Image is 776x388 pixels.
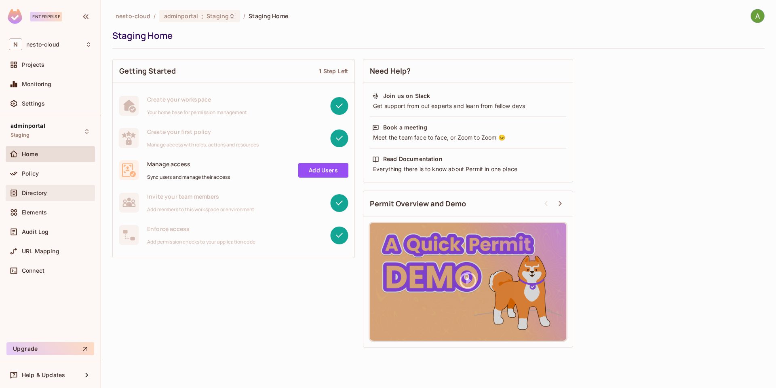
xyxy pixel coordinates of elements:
[22,267,44,274] span: Connect
[11,123,45,129] span: adminportal
[372,165,564,173] div: Everything there is to know about Permit in one place
[249,12,288,20] span: Staging Home
[147,225,255,233] span: Enforce access
[22,248,59,254] span: URL Mapping
[22,151,38,157] span: Home
[22,61,44,68] span: Projects
[22,100,45,107] span: Settings
[298,163,348,178] a: Add Users
[147,128,259,136] span: Create your first policy
[147,95,247,103] span: Create your workspace
[116,12,150,20] span: the active workspace
[22,229,48,235] span: Audit Log
[11,132,30,138] span: Staging
[751,9,764,23] img: Alain Bouchard
[154,12,156,20] li: /
[147,109,247,116] span: Your home base for permission management
[26,41,59,48] span: Workspace: nesto-cloud
[207,12,229,20] span: Staging
[370,66,411,76] span: Need Help?
[8,9,22,24] img: SReyMgAAAABJRU5ErkJggg==
[383,92,430,100] div: Join us on Slack
[201,13,204,19] span: :
[319,67,348,75] div: 1 Step Left
[22,170,39,177] span: Policy
[147,142,259,148] span: Manage access with roles, actions and resources
[383,123,427,131] div: Book a meeting
[147,160,230,168] span: Manage access
[164,12,198,20] span: adminportal
[22,190,47,196] span: Directory
[22,209,47,216] span: Elements
[383,155,443,163] div: Read Documentation
[372,102,564,110] div: Get support from out experts and learn from fellow devs
[370,199,466,209] span: Permit Overview and Demo
[9,38,22,50] span: N
[6,342,94,355] button: Upgrade
[147,239,255,245] span: Add permission checks to your application code
[147,206,255,213] span: Add members to this workspace or environment
[372,134,564,142] div: Meet the team face to face, or Zoom to Zoom 😉
[147,174,230,180] span: Sync users and manage their access
[243,12,245,20] li: /
[22,81,52,87] span: Monitoring
[119,66,176,76] span: Getting Started
[112,30,761,42] div: Staging Home
[22,372,65,378] span: Help & Updates
[30,12,62,21] div: Enterprise
[147,193,255,200] span: Invite your team members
